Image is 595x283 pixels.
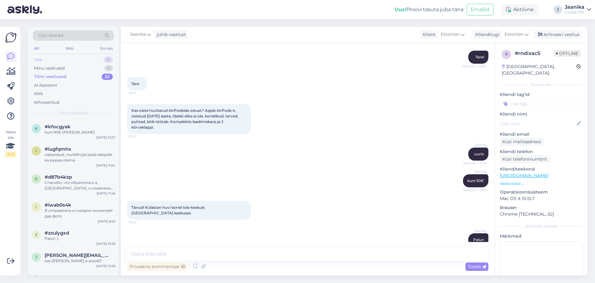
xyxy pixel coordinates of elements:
span: #zzulygxd [45,230,69,236]
div: Vaata siia [5,129,16,157]
span: Kas olete huvitatud AirPodside ostust? Apple AirPods 4, ostetud [DATE] aasta, tšekki alles ei ole... [131,108,239,130]
div: [DATE] 12:57 [96,135,115,140]
div: Luutar OÜ [565,10,584,15]
span: mkattai224@gmail.com [45,275,109,281]
div: Tiimi vestlused [34,74,66,80]
span: #d87b4kzp [45,174,72,180]
div: AI Assistent [34,82,57,89]
span: 13:20 [129,220,152,225]
span: #kfocgyak [45,124,71,130]
div: Privaatne kommentaar [127,262,187,271]
span: 13:13 [129,134,152,139]
p: Kliendi email [500,131,583,138]
span: Jaanika [130,31,146,38]
button: Emailid [467,4,493,16]
div: Спасибо, что обратились в [GEOGRAPHIC_DATA], к сожалению мы не можем купить или взять в залог это... [45,180,115,191]
div: kuni 90€ [PERSON_NAME] [45,130,115,135]
div: [PERSON_NAME] [500,224,583,229]
div: Socials [99,44,114,52]
input: Lisa nimi [500,120,575,127]
span: Jaanika [463,143,487,147]
div: Arhiveeritud [34,99,59,106]
img: Askly Logo [5,32,17,43]
span: Estonian [505,31,523,38]
div: Jaanika [565,5,584,10]
div: [DATE] 15:56 [96,264,115,268]
b: Uus! [394,7,406,12]
div: Kõik [34,91,43,97]
div: 5 [104,65,113,71]
p: Kliendi nimi [500,111,583,117]
div: Minu vestlused [34,65,65,71]
div: 0 [104,57,113,63]
span: Jaanika [463,169,487,174]
div: Web [64,44,75,52]
div: Küsi meiliaadressi [500,138,544,146]
span: jana.kolesova@bk.ru [45,253,109,258]
div: [DATE] 11:46 [97,191,115,196]
a: JaanikaLuutar OÜ [565,5,591,15]
a: [URL][DOMAIN_NAME] [500,173,549,178]
span: Nähtud ✓ 13:18 [463,161,487,166]
div: juhib vestlust [154,31,186,38]
div: [DATE] 8:23 [98,219,115,224]
div: Palun :) [45,236,115,241]
p: Mac OS X 10.15.7 [500,195,583,202]
div: Kliendi info [500,82,583,88]
div: All [33,44,40,52]
div: kas [PERSON_NAME] e-poodi? [45,258,115,264]
p: Brauser [500,204,583,211]
span: Tere [131,81,139,86]
span: #iwab0s4k [45,202,71,208]
span: Tänud! Külastan huvi korral teie keskust [GEOGRAPHIC_DATA] keskuses [131,205,206,215]
div: Proovi tasuta juba täna: [394,6,464,13]
p: Klienditeekond [500,166,583,172]
span: Otsi kliente [38,32,63,39]
span: z [35,232,37,237]
span: i [36,148,37,153]
span: Tere! [475,55,484,59]
span: j [35,255,37,259]
p: Kliendi telefon [500,148,583,155]
div: Uus [34,57,42,63]
div: Klient [420,31,435,38]
p: Operatsioonisüsteem [500,189,583,195]
div: Я отправляла и сказали посмотрят два фото [45,208,115,219]
div: Klienditugi [473,31,499,38]
span: kuni 50€ [467,178,484,183]
span: Estonian [441,31,460,38]
div: # rndixac5 [515,50,553,57]
span: r [505,52,508,57]
span: k [35,126,38,131]
span: i [36,204,37,209]
span: 13:12 [129,91,152,95]
span: Tiimi vestlused [60,110,87,116]
span: Nähtud ✓ 13:19 [463,188,487,192]
div: 2 / 3 [5,152,16,157]
div: [DATE] 15:56 [96,241,115,246]
span: #iugfqmhx [45,146,71,152]
div: [DATE] 11:04 [96,163,115,168]
span: Jaanika [463,228,487,233]
p: Märkmed [500,233,583,240]
div: Arhiveeri vestlus [534,30,582,39]
div: Aktiivne [501,4,539,15]
span: Offline [553,50,581,57]
span: Saada [468,264,486,269]
div: 32 [102,74,113,80]
p: Kliendi tag'id [500,91,583,98]
span: Palun [473,237,484,242]
span: uurin [474,152,484,156]
span: Nähtud ✓ 13:07 [462,64,487,69]
div: vabandust, nurklihvijal peab käepide ka kaasas olema [45,152,115,163]
p: Vaata edasi ... [500,181,583,186]
div: J [553,5,562,14]
input: Lisa tag [500,99,583,108]
p: Chrome [TECHNICAL_ID] [500,211,583,217]
span: d [35,176,38,181]
div: Küsi telefoninumbrit [500,155,550,163]
div: [GEOGRAPHIC_DATA], [GEOGRAPHIC_DATA] [502,63,576,76]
